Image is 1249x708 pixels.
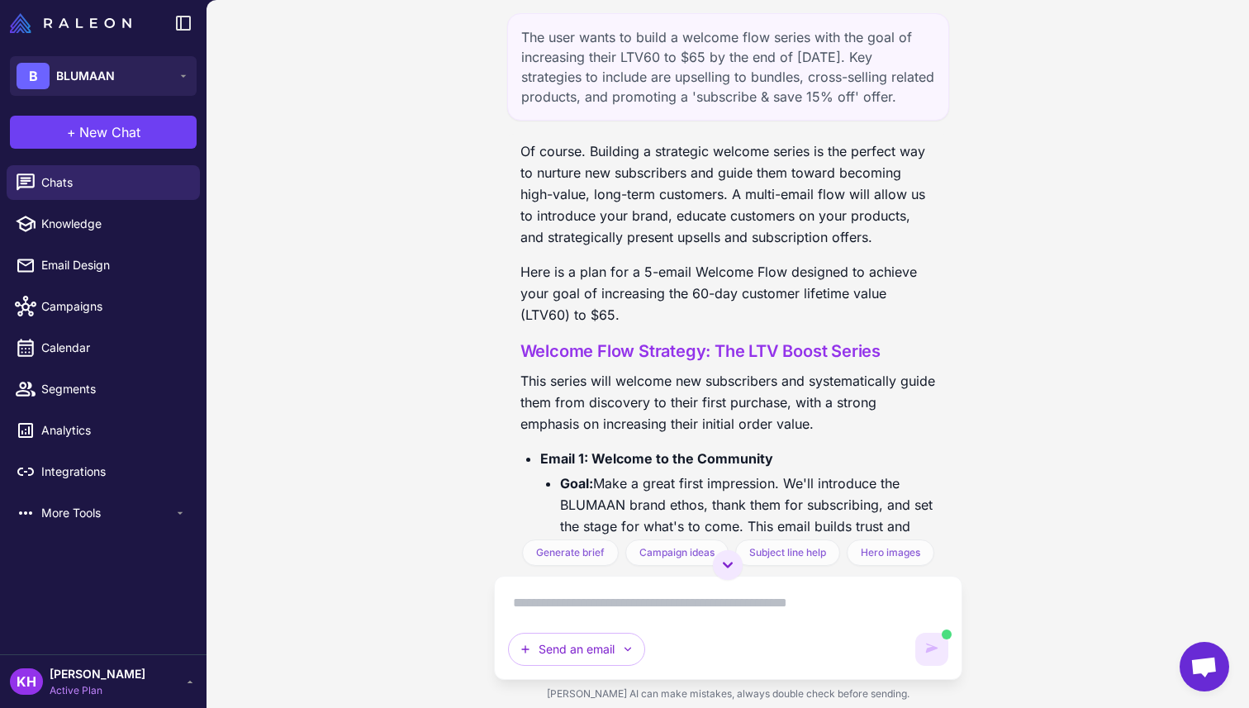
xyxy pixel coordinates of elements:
button: Subject line help [735,539,840,566]
button: Send an email [508,633,645,666]
button: Campaign ideas [625,539,729,566]
a: Knowledge [7,207,200,241]
div: [PERSON_NAME] AI can make mistakes, always double check before sending. [494,680,962,708]
span: Integrations [41,463,187,481]
strong: Email 1: Welcome to the Community [540,450,773,467]
li: Make a great first impression. We'll introduce the BLUMAAN brand ethos, thank them for subscribin... [560,473,936,558]
a: Segments [7,372,200,406]
span: AI is generating content. You can still type but cannot send yet. [942,630,952,639]
strong: Goal: [560,475,593,492]
div: KH [10,668,43,695]
span: More Tools [41,504,173,522]
span: Campaigns [41,297,187,316]
p: Here is a plan for a 5-email Welcome Flow designed to achieve your goal of increasing the 60-day ... [520,261,936,325]
div: B [17,63,50,89]
div: The user wants to build a welcome flow series with the goal of increasing their LTV60 to $65 by t... [507,13,949,121]
span: Chats [41,173,187,192]
a: Calendar [7,330,200,365]
a: Campaigns [7,289,200,324]
span: Generate brief [536,545,605,560]
h3: Welcome Flow Strategy: The LTV Boost Series [520,339,936,364]
span: Campaign ideas [639,545,715,560]
span: Active Plan [50,683,145,698]
span: Knowledge [41,215,187,233]
a: Chats [7,165,200,200]
a: Open chat [1180,642,1229,691]
p: This series will welcome new subscribers and systematically guide them from discovery to their fi... [520,370,936,435]
span: + [67,122,76,142]
span: [PERSON_NAME] [50,665,145,683]
button: Generate brief [522,539,619,566]
span: Analytics [41,421,187,440]
span: Subject line help [749,545,826,560]
button: Hero images [847,539,934,566]
span: BLUMAAN [56,67,115,85]
span: Hero images [861,545,920,560]
button: BBLUMAAN [10,56,197,96]
a: Integrations [7,454,200,489]
button: AI is generating content. You can keep typing but cannot send until it completes. [915,633,948,666]
span: Segments [41,380,187,398]
span: Calendar [41,339,187,357]
a: Email Design [7,248,200,283]
img: Raleon Logo [10,13,131,33]
button: +New Chat [10,116,197,149]
a: Analytics [7,413,200,448]
span: New Chat [79,122,140,142]
p: Of course. Building a strategic welcome series is the perfect way to nurture new subscribers and ... [520,140,936,248]
span: Email Design [41,256,187,274]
